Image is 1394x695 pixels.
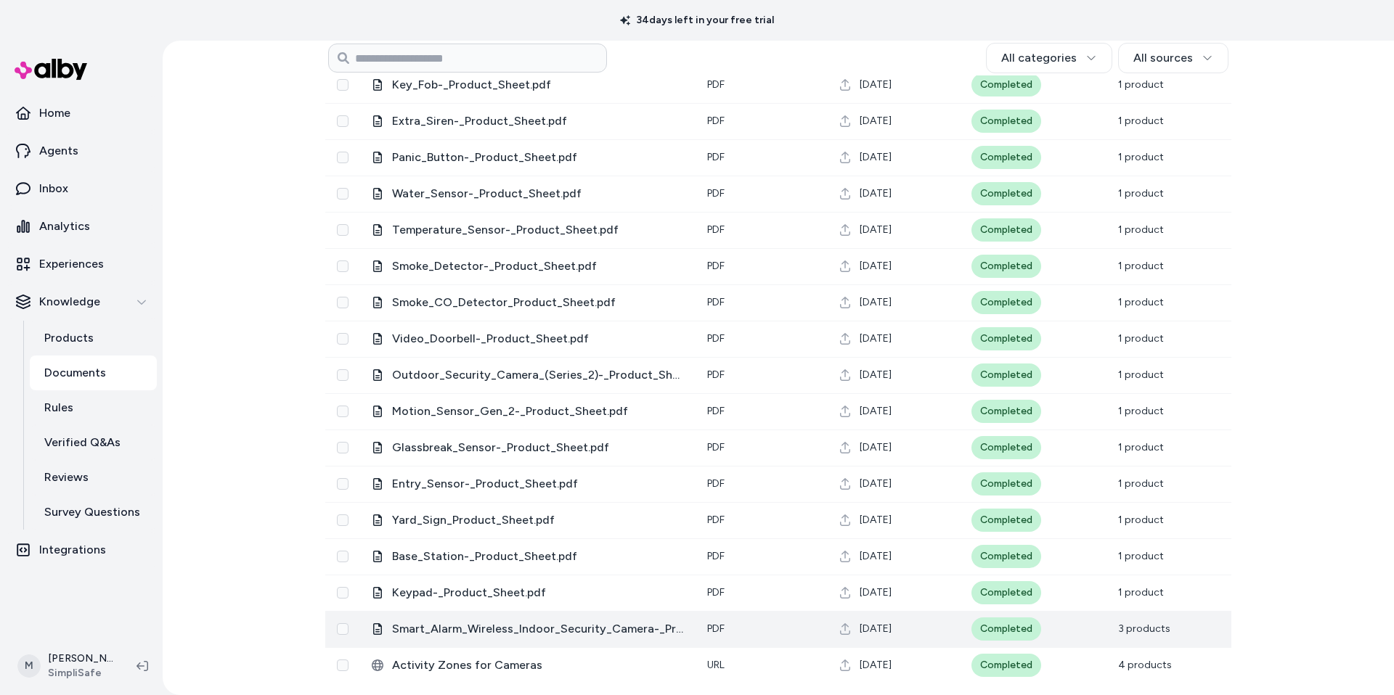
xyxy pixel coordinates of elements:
[971,182,1041,205] div: Completed
[392,657,684,674] span: Activity Zones for Cameras
[372,294,684,311] div: Smoke_CO_Detector_Product_Sheet.pdf
[1118,260,1164,272] span: 1 product
[15,59,87,80] img: alby Logo
[30,390,157,425] a: Rules
[372,511,684,529] div: Yard_Sign_Product_Sheet.pdf
[6,96,157,131] a: Home
[971,291,1041,314] div: Completed
[9,643,125,689] button: M[PERSON_NAME]SimpliSafe
[337,623,348,635] button: Select row
[860,223,892,237] span: [DATE]
[337,514,348,526] button: Select row
[30,495,157,530] a: Survey Questions
[372,258,684,275] div: Smoke_Detector-_Product_Sheet.pdf
[971,146,1041,169] div: Completed
[372,657,684,674] div: Activity Zones for Cameras
[30,460,157,495] a: Reviews
[1118,659,1172,671] span: 4 products
[1118,441,1164,453] span: 1 product
[337,551,348,562] button: Select row
[337,115,348,127] button: Select row
[1118,550,1164,562] span: 1 product
[707,223,725,236] span: pdf
[971,654,1041,677] div: Completed
[1118,586,1164,599] span: 1 product
[971,509,1041,532] div: Completed
[6,532,157,567] a: Integrations
[337,260,348,272] button: Select row
[30,355,157,390] a: Documents
[372,403,684,420] div: Motion_Sensor_Gen_2-_Product_Sheet.pdf
[986,43,1112,73] button: All categories
[860,150,892,165] span: [DATE]
[372,185,684,202] div: Water_Sensor-_Product_Sheet.pdf
[337,442,348,453] button: Select row
[392,330,684,347] span: Video_Doorbell-_Product_Sheet.pdf
[39,180,68,197] p: Inbox
[860,295,892,310] span: [DATE]
[392,403,684,420] span: Motion_Sensor_Gen_2-_Product_Sheet.pdf
[1118,223,1164,236] span: 1 product
[860,549,892,564] span: [DATE]
[6,247,157,281] a: Experiences
[392,584,684,601] span: Keypad-_Product_Sheet.pdf
[971,400,1041,423] div: Completed
[44,503,140,521] p: Survey Questions
[707,659,725,671] span: URL
[707,586,725,599] span: pdf
[392,76,684,94] span: Key_Fob-_Product_Sheet.pdf
[392,221,684,239] span: Temperature_Sensor-_Product_Sheet.pdf
[6,133,157,168] a: Agents
[372,112,684,130] div: Extra_Siren-_Product_Sheet.pdf
[372,548,684,565] div: Base_Station-_Product_Sheet.pdf
[707,441,725,453] span: pdf
[39,541,106,559] p: Integrations
[1118,369,1164,381] span: 1 product
[337,369,348,381] button: Select row
[337,659,348,671] button: Select row
[707,622,725,635] span: pdf
[337,188,348,200] button: Select row
[337,224,348,236] button: Select row
[44,399,73,416] p: Rules
[860,186,892,201] span: [DATE]
[337,297,348,308] button: Select row
[48,666,113,680] span: SimpliSafe
[860,440,892,455] span: [DATE]
[860,622,892,636] span: [DATE]
[707,296,725,308] span: pdf
[30,321,157,355] a: Products
[860,477,892,491] span: [DATE]
[39,142,78,160] p: Agents
[1118,405,1164,417] span: 1 product
[372,76,684,94] div: Key_Fob-_Product_Sheet.pdf
[392,294,684,311] span: Smoke_CO_Detector_Product_Sheet.pdf
[337,152,348,163] button: Select row
[39,104,70,122] p: Home
[337,478,348,490] button: Select row
[1118,296,1164,308] span: 1 product
[707,151,725,163] span: pdf
[860,368,892,382] span: [DATE]
[971,218,1041,242] div: Completed
[39,255,104,273] p: Experiences
[1118,477,1164,490] span: 1 product
[860,114,892,128] span: [DATE]
[860,658,892,673] span: [DATE]
[1118,514,1164,526] span: 1 product
[6,171,157,206] a: Inbox
[372,584,684,601] div: Keypad-_Product_Sheet.pdf
[707,187,725,200] span: pdf
[337,406,348,417] button: Select row
[392,112,684,130] span: Extra_Siren-_Product_Sheet.pdf
[971,255,1041,278] div: Completed
[6,209,157,244] a: Analytics
[337,79,348,91] button: Select row
[1001,49,1077,67] span: All categories
[860,78,892,92] span: [DATE]
[860,404,892,419] span: [DATE]
[392,258,684,275] span: Smoke_Detector-_Product_Sheet.pdf
[707,514,725,526] span: pdf
[707,260,725,272] span: pdf
[860,332,892,346] span: [DATE]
